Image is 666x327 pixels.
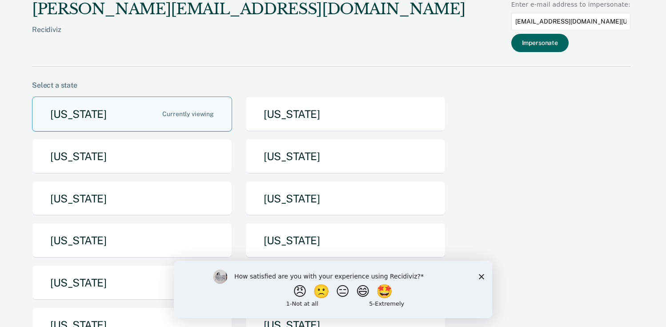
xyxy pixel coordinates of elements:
button: Impersonate [511,34,569,52]
button: [US_STATE] [245,97,445,132]
button: [US_STATE] [32,97,232,132]
div: Recidiviz [32,25,465,48]
button: [US_STATE] [32,139,232,174]
button: [US_STATE] [32,265,232,300]
button: [US_STATE] [245,181,445,216]
button: [US_STATE] [245,139,445,174]
button: [US_STATE] [245,223,445,258]
button: [US_STATE] [32,181,232,216]
div: Select a state [32,81,630,89]
iframe: Survey by Kim from Recidiviz [174,261,492,318]
button: [US_STATE] [32,223,232,258]
input: Enter an email to impersonate... [511,13,630,30]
